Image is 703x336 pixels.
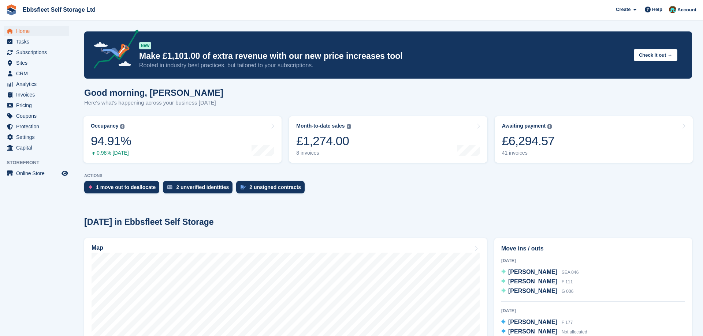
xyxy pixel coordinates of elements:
span: G 006 [562,289,574,294]
h2: Move ins / outs [501,244,685,253]
h1: Good morning, [PERSON_NAME] [84,88,223,98]
span: Subscriptions [16,47,60,57]
span: [PERSON_NAME] [508,319,557,325]
div: £6,294.57 [502,133,555,148]
a: Awaiting payment £6,294.57 41 invoices [495,116,693,163]
a: Occupancy 94.91% 0.98% [DATE] [83,116,282,163]
a: menu [4,100,69,110]
span: Settings [16,132,60,142]
a: menu [4,37,69,47]
span: Online Store [16,168,60,178]
img: stora-icon-8386f47178a22dfd0bd8f6a31ec36ba5ce8667c1dd55bd0f319d3a0aa187defe.svg [6,4,17,15]
img: icon-info-grey-7440780725fd019a000dd9b08b2336e03edf1995a4989e88bcd33f0948082b44.svg [347,124,351,129]
a: [PERSON_NAME] SEA 046 [501,268,579,277]
span: [PERSON_NAME] [508,278,557,284]
h2: Map [92,245,103,251]
span: [PERSON_NAME] [508,328,557,335]
p: Rooted in industry best practices, but tailored to your subscriptions. [139,61,628,69]
span: [PERSON_NAME] [508,269,557,275]
span: Pricing [16,100,60,110]
img: contract_signature_icon-13c848040528278c33f63329250d36e43548de30e8caae1d1a13099fd9432cc5.svg [241,185,246,189]
span: Protection [16,121,60,132]
span: F 177 [562,320,573,325]
img: icon-info-grey-7440780725fd019a000dd9b08b2336e03edf1995a4989e88bcd33f0948082b44.svg [547,124,552,129]
span: CRM [16,68,60,79]
span: Help [652,6,662,13]
span: Create [616,6,631,13]
div: 2 unverified identities [176,184,229,190]
p: Make £1,101.00 of extra revenue with our new price increases tool [139,51,628,61]
div: 1 move out to deallocate [96,184,156,190]
span: Storefront [7,159,73,166]
a: Ebbsfleet Self Storage Ltd [20,4,98,16]
a: menu [4,168,69,178]
a: menu [4,26,69,36]
a: [PERSON_NAME] F 177 [501,318,573,327]
div: £1,274.00 [296,133,351,148]
a: menu [4,121,69,132]
div: [DATE] [501,307,685,314]
span: Capital [16,143,60,153]
a: Month-to-date sales £1,274.00 8 invoices [289,116,487,163]
img: verify_identity-adf6edd0f0f0b5bbfe63781bf79b02c33cf7c696d77639b501bdc392416b5a36.svg [167,185,172,189]
p: Here's what's happening across your business [DATE] [84,99,223,107]
img: George Spring [669,6,676,13]
div: [DATE] [501,257,685,264]
a: [PERSON_NAME] G 006 [501,287,573,296]
a: menu [4,111,69,121]
span: Tasks [16,37,60,47]
div: 8 invoices [296,150,351,156]
a: menu [4,132,69,142]
span: Sites [16,58,60,68]
a: 1 move out to deallocate [84,181,163,197]
div: Occupancy [91,123,118,129]
a: 2 unverified identities [163,181,236,197]
div: 94.91% [91,133,131,148]
a: menu [4,68,69,79]
a: menu [4,90,69,100]
div: Month-to-date sales [296,123,345,129]
a: 2 unsigned contracts [236,181,308,197]
button: Check it out → [634,49,677,61]
div: 0.98% [DATE] [91,150,131,156]
div: Awaiting payment [502,123,546,129]
span: SEA 046 [562,270,579,275]
div: 2 unsigned contracts [249,184,301,190]
img: icon-info-grey-7440780725fd019a000dd9b08b2336e03edf1995a4989e88bcd33f0948082b44.svg [120,124,124,129]
span: F 111 [562,279,573,284]
p: ACTIONS [84,173,692,178]
div: NEW [139,42,151,49]
span: Home [16,26,60,36]
span: Invoices [16,90,60,100]
h2: [DATE] in Ebbsfleet Self Storage [84,217,214,227]
span: Not allocated [562,329,587,335]
a: menu [4,47,69,57]
span: [PERSON_NAME] [508,288,557,294]
a: [PERSON_NAME] F 111 [501,277,573,287]
a: menu [4,143,69,153]
span: Account [677,6,696,14]
div: 41 invoices [502,150,555,156]
img: move_outs_to_deallocate_icon-f764333ba52eb49d3ac5e1228854f67142a1ed5810a6f6cc68b1a99e826820c5.svg [89,185,92,189]
a: menu [4,79,69,89]
span: Coupons [16,111,60,121]
img: price-adjustments-announcement-icon-8257ccfd72463d97f412b2fc003d46551f7dbcb40ab6d574587a9cd5c0d94... [88,30,139,71]
a: menu [4,58,69,68]
a: Preview store [60,169,69,178]
span: Analytics [16,79,60,89]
